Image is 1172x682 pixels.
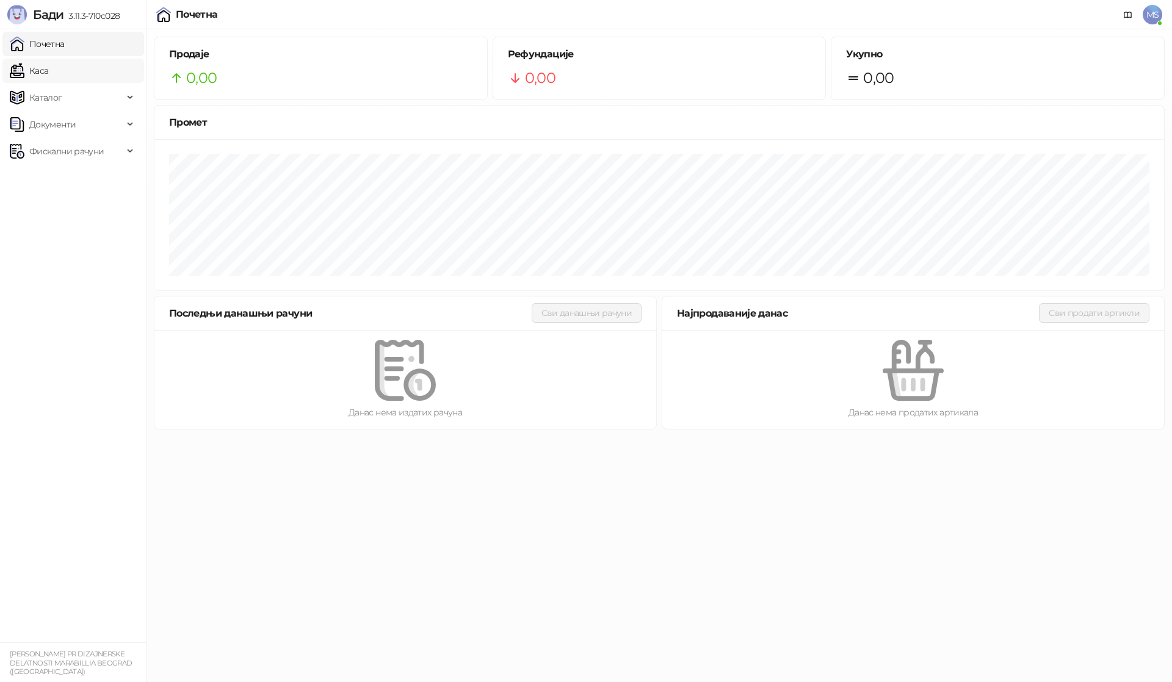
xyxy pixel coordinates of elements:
[174,406,637,419] div: Данас нема издатих рачуна
[186,66,217,90] span: 0,00
[176,10,218,20] div: Почетна
[29,112,76,137] span: Документи
[29,85,62,110] span: Каталог
[525,66,555,90] span: 0,00
[169,115,1149,130] div: Промет
[10,650,132,676] small: [PERSON_NAME] PR DIZAJNERSKE DELATNOSTI MARABILLIA BEOGRAD ([GEOGRAPHIC_DATA])
[863,66,894,90] span: 0,00
[1143,5,1162,24] span: MS
[63,10,120,21] span: 3.11.3-710c028
[677,306,1039,321] div: Најпродаваније данас
[846,47,1149,62] h5: Укупно
[1118,5,1138,24] a: Документација
[1039,303,1149,323] button: Сви продати артикли
[33,7,63,22] span: Бади
[508,47,811,62] h5: Рефундације
[169,47,472,62] h5: Продаје
[29,139,104,163] span: Фискални рачуни
[10,59,48,83] a: Каса
[169,306,532,321] div: Последњи данашњи рачуни
[682,406,1145,419] div: Данас нема продатих артикала
[532,303,642,323] button: Сви данашњи рачуни
[7,5,27,24] img: Logo
[10,32,65,56] a: Почетна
